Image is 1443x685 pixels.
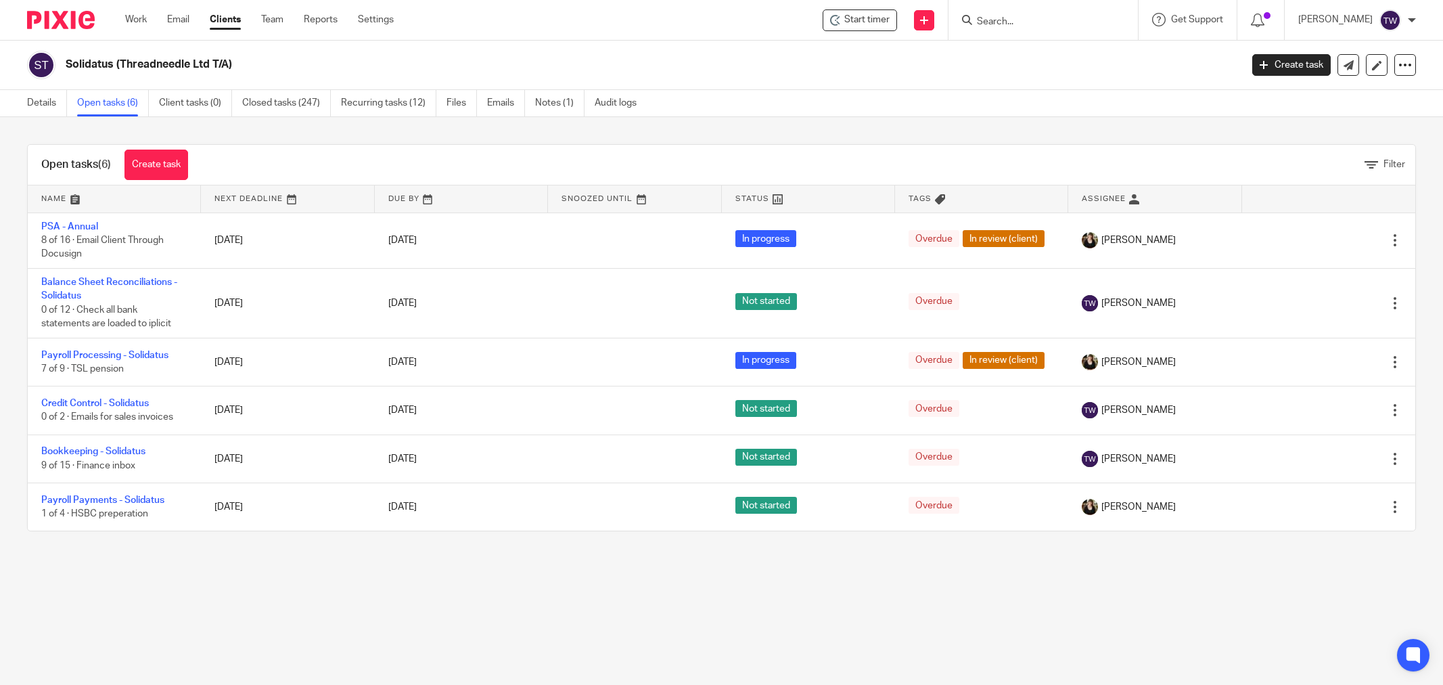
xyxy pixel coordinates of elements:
span: Not started [735,497,797,514]
img: svg%3E [1082,451,1098,467]
span: 7 of 9 · TSL pension [41,364,124,374]
span: In progress [735,352,796,369]
input: Search [976,16,1097,28]
img: Helen%20Campbell.jpeg [1082,232,1098,248]
span: Start timer [844,13,890,26]
span: Not started [735,400,797,417]
h2: Solidatus (Threadneedle Ltd T/A) [66,58,999,72]
span: Status [735,195,769,202]
a: Clients [210,13,241,26]
img: svg%3E [1379,9,1401,31]
img: svg%3E [1082,295,1098,311]
a: Details [27,90,67,116]
a: Payroll Payments - Solidatus [41,495,164,505]
img: Pixie [27,11,95,29]
span: 0 of 12 · Check all bank statements are loaded to iplicit [41,305,171,329]
a: Settings [358,13,394,26]
span: [DATE] [388,357,417,367]
span: [DATE] [388,502,417,512]
span: Overdue [909,352,959,369]
a: Closed tasks (247) [242,90,331,116]
span: [PERSON_NAME] [1101,403,1176,417]
span: Not started [735,293,797,310]
span: Overdue [909,497,959,514]
span: [PERSON_NAME] [1101,452,1176,466]
a: Notes (1) [535,90,585,116]
a: Emails [487,90,525,116]
a: Create task [1252,54,1331,76]
td: [DATE] [201,268,374,338]
span: In progress [735,230,796,247]
a: Files [446,90,477,116]
span: Overdue [909,400,959,417]
span: Get Support [1171,15,1223,24]
a: Credit Control - Solidatus [41,399,149,408]
span: Overdue [909,449,959,466]
a: Recurring tasks (12) [341,90,436,116]
a: Client tasks (0) [159,90,232,116]
a: Payroll Processing - Solidatus [41,351,168,360]
a: Audit logs [595,90,647,116]
img: Helen%20Campbell.jpeg [1082,499,1098,515]
span: [DATE] [388,454,417,464]
span: 0 of 2 · Emails for sales invoices [41,413,173,422]
a: Email [167,13,189,26]
img: Helen%20Campbell.jpeg [1082,354,1098,370]
a: Work [125,13,147,26]
a: Create task [124,150,188,180]
a: PSA - Annual [41,222,98,231]
span: Filter [1383,160,1405,169]
a: Open tasks (6) [77,90,149,116]
span: [PERSON_NAME] [1101,500,1176,514]
span: 1 of 4 · HSBC preperation [41,509,148,518]
a: Team [261,13,283,26]
span: Snoozed Until [562,195,633,202]
img: svg%3E [27,51,55,79]
span: Overdue [909,293,959,310]
span: 9 of 15 · Finance inbox [41,461,135,470]
span: [DATE] [388,236,417,245]
a: Balance Sheet Reconciliations - Solidatus [41,278,177,301]
h1: Open tasks [41,158,111,172]
td: [DATE] [201,386,374,435]
span: Not started [735,449,797,466]
img: svg%3E [1082,402,1098,418]
td: [DATE] [201,338,374,386]
a: Reports [304,13,338,26]
span: [DATE] [388,405,417,415]
span: In review (client) [963,230,1045,247]
span: In review (client) [963,352,1045,369]
td: [DATE] [201,435,374,483]
td: [DATE] [201,483,374,531]
p: [PERSON_NAME] [1298,13,1373,26]
span: Tags [909,195,932,202]
span: (6) [98,159,111,170]
span: [PERSON_NAME] [1101,296,1176,310]
span: [PERSON_NAME] [1101,234,1176,247]
span: 8 of 16 · Email Client Through Docusign [41,236,164,259]
span: [DATE] [388,299,417,308]
span: Overdue [909,230,959,247]
td: [DATE] [201,213,374,268]
a: Bookkeeping - Solidatus [41,447,145,456]
span: [PERSON_NAME] [1101,355,1176,369]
